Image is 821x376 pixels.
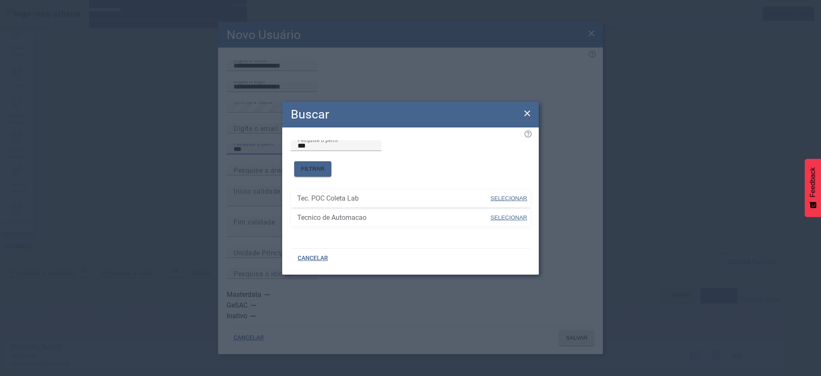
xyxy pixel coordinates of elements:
[291,105,329,124] h2: Buscar
[298,254,328,263] span: CANCELAR
[805,159,821,217] button: Feedback - Mostrar pesquisa
[297,213,490,223] span: Tecnico de Automacao
[490,191,528,206] button: SELECIONAR
[297,193,490,204] span: Tec. POC Coleta Lab
[301,165,325,173] span: FILTRAR
[490,195,527,201] span: SELECIONAR
[294,161,331,177] button: FILTRAR
[809,167,817,197] span: Feedback
[490,210,528,225] button: SELECIONAR
[291,251,335,266] button: CANCELAR
[298,137,338,143] mat-label: Pesquise o perfil
[490,214,527,221] span: SELECIONAR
